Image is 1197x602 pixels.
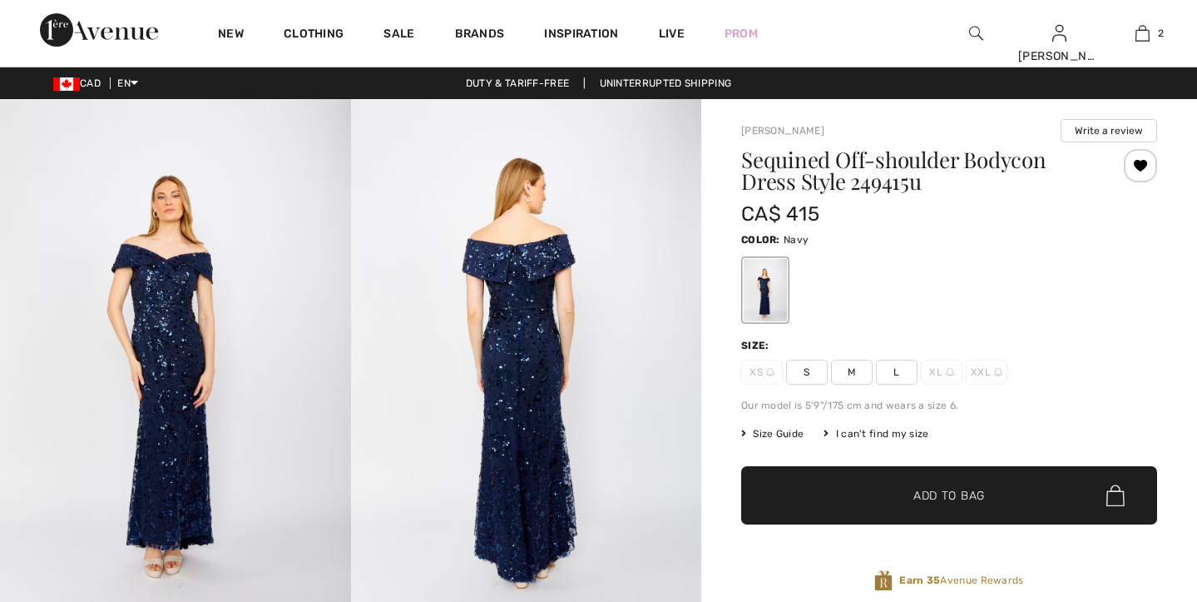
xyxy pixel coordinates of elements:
span: XS [741,360,783,385]
img: ring-m.svg [994,368,1002,376]
h1: Sequined Off-shoulder Bodycon Dress Style 249415u [741,149,1088,192]
a: Clothing [284,27,344,44]
span: CA$ 415 [741,202,819,226]
span: Size Guide [741,426,804,441]
span: Avenue Rewards [899,573,1023,588]
a: 2 [1101,23,1183,43]
img: My Info [1052,23,1066,43]
a: Brands [455,27,505,44]
a: [PERSON_NAME] [741,125,824,137]
strong: Earn 35 [899,575,940,586]
span: L [876,360,918,385]
span: S [786,360,828,385]
button: Add to Bag [741,466,1157,525]
img: ring-m.svg [946,368,954,376]
div: I can't find my size [824,426,928,441]
img: search the website [969,23,983,43]
span: Inspiration [544,27,618,44]
span: M [831,360,873,385]
span: 2 [1158,26,1164,41]
img: My Bag [1135,23,1150,43]
img: Avenue Rewards [874,570,893,592]
span: XXL [966,360,1007,385]
img: 1ère Avenue [40,13,158,47]
span: XL [921,360,962,385]
div: Our model is 5'9"/175 cm and wears a size 6. [741,398,1157,413]
span: Add to Bag [913,487,985,505]
span: Color: [741,234,780,246]
a: Prom [725,25,758,42]
button: Write a review [1061,119,1157,142]
div: Navy [744,259,787,321]
span: EN [117,77,138,89]
a: Live [659,25,685,42]
img: Canadian Dollar [53,77,80,91]
a: Sign In [1052,25,1066,41]
span: Navy [784,234,809,246]
a: New [218,27,244,44]
div: [PERSON_NAME] [1018,47,1100,65]
img: ring-m.svg [766,368,774,376]
span: CAD [53,77,107,89]
div: Size: [741,338,773,353]
a: Sale [383,27,414,44]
